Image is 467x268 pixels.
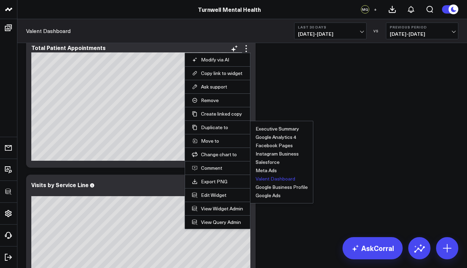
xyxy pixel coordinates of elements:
[192,70,243,76] button: Copy link to widget
[256,168,277,173] button: Meta Ads
[256,126,299,131] button: Executive Summary
[256,160,280,165] button: Salesforce
[192,192,243,198] button: Edit Widget
[298,31,363,37] span: [DATE] - [DATE]
[192,165,243,171] button: Comment
[192,151,243,158] button: Change chart to
[192,111,243,117] button: Create linked copy
[192,124,243,131] button: Duplicate to
[256,193,281,198] button: Google Ads
[343,237,403,259] a: AskCorral
[390,31,454,37] span: [DATE] - [DATE]
[192,206,243,212] a: View Widget Admin
[390,25,454,29] b: Previous Period
[374,7,377,12] span: +
[192,178,243,185] a: Export PNG
[371,5,379,14] button: +
[256,143,293,148] button: Facebook Pages
[361,5,369,14] div: MQ
[31,181,89,189] div: Visits by Service Line
[198,6,261,13] a: Turnwell Mental Health
[192,219,243,225] a: View Query Admin
[256,151,299,156] button: Instagram Business
[192,97,243,103] button: Remove
[26,27,71,35] a: Valent Dashboard
[192,57,243,63] button: Modify via AI
[31,44,106,51] div: Total Patient Appointments
[192,138,243,144] button: Move to
[298,25,363,29] b: Last 30 Days
[370,29,383,33] div: VS
[294,23,367,39] button: Last 30 Days[DATE]-[DATE]
[386,23,458,39] button: Previous Period[DATE]-[DATE]
[256,135,296,140] button: Google Analytics 4
[256,185,308,190] button: Google Business Profile
[192,84,243,90] button: Ask support
[256,176,295,181] button: Valent Dashboard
